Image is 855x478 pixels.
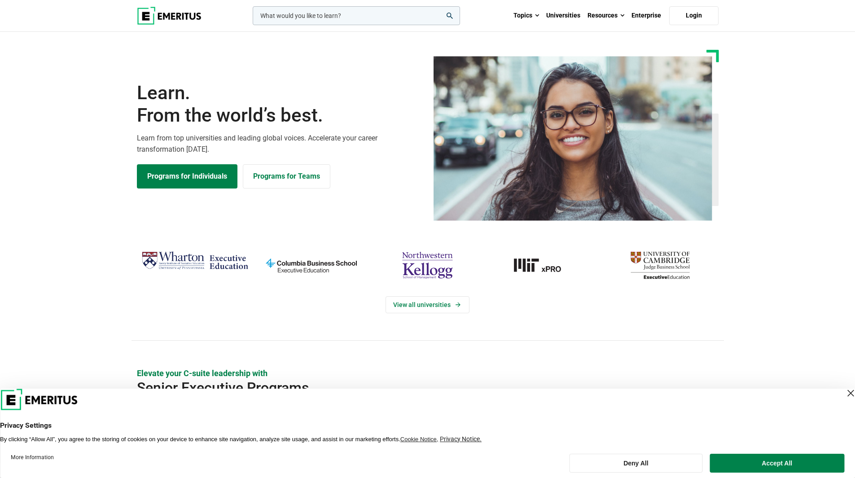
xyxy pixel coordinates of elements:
[669,6,719,25] a: Login
[606,248,714,283] img: cambridge-judge-business-school
[141,248,249,274] img: Wharton Executive Education
[258,248,365,283] img: columbia-business-school
[137,379,660,397] h2: Senior Executive Programs
[374,248,481,283] img: northwestern-kellogg
[490,248,597,283] img: MIT xPRO
[434,56,712,221] img: Learn from the world's best
[137,132,422,155] p: Learn from top universities and leading global voices. Accelerate your career transformation [DATE].
[137,368,719,379] p: Elevate your C-suite leadership with
[243,164,330,189] a: Explore for Business
[386,296,469,313] a: View Universities
[490,248,597,283] a: MIT-xPRO
[137,164,237,189] a: Explore Programs
[253,6,460,25] input: woocommerce-product-search-field-0
[137,104,422,127] span: From the world’s best.
[137,82,422,127] h1: Learn.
